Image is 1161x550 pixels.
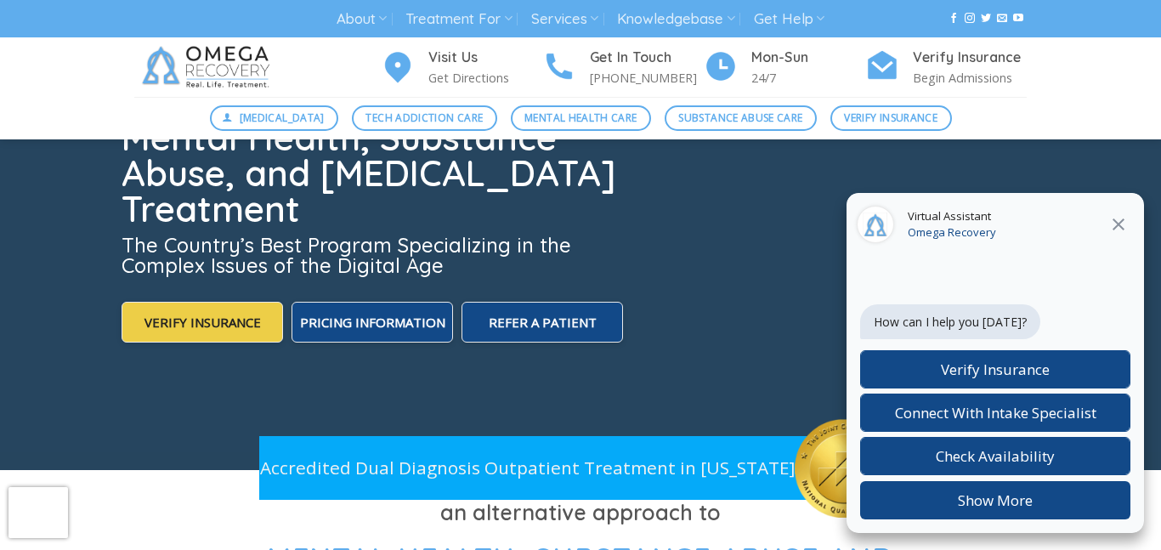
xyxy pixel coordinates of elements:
[965,13,975,25] a: Follow on Instagram
[981,13,991,25] a: Follow on Twitter
[830,105,952,131] a: Verify Insurance
[365,110,483,126] span: Tech Addiction Care
[524,110,637,126] span: Mental Health Care
[844,110,937,126] span: Verify Insurance
[405,3,512,35] a: Treatment For
[678,110,802,126] span: Substance Abuse Care
[865,47,1027,88] a: Verify Insurance Begin Admissions
[1013,13,1023,25] a: Follow on YouTube
[122,235,626,275] h3: The Country’s Best Program Specializing in the Complex Issues of the Digital Age
[511,105,651,131] a: Mental Health Care
[590,68,704,88] p: [PHONE_NUMBER]
[259,454,795,482] p: Accredited Dual Diagnosis Outpatient Treatment in [US_STATE]
[617,3,734,35] a: Knowledgebase
[665,105,817,131] a: Substance Abuse Care
[913,68,1027,88] p: Begin Admissions
[531,3,598,35] a: Services
[428,68,542,88] p: Get Directions
[997,13,1007,25] a: Send us an email
[134,37,283,97] img: Omega Recovery
[590,47,704,69] h4: Get In Touch
[913,47,1027,69] h4: Verify Insurance
[210,105,339,131] a: [MEDICAL_DATA]
[352,105,497,131] a: Tech Addiction Care
[8,487,68,538] iframe: reCAPTCHA
[949,13,959,25] a: Follow on Facebook
[751,47,865,69] h4: Mon-Sun
[134,496,1027,530] h3: an alternative approach to
[381,47,542,88] a: Visit Us Get Directions
[751,68,865,88] p: 24/7
[337,3,387,35] a: About
[240,110,325,126] span: [MEDICAL_DATA]
[542,47,704,88] a: Get In Touch [PHONE_NUMBER]
[122,120,626,227] h1: Mental Health, Substance Abuse, and [MEDICAL_DATA] Treatment
[754,3,824,35] a: Get Help
[428,47,542,69] h4: Visit Us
